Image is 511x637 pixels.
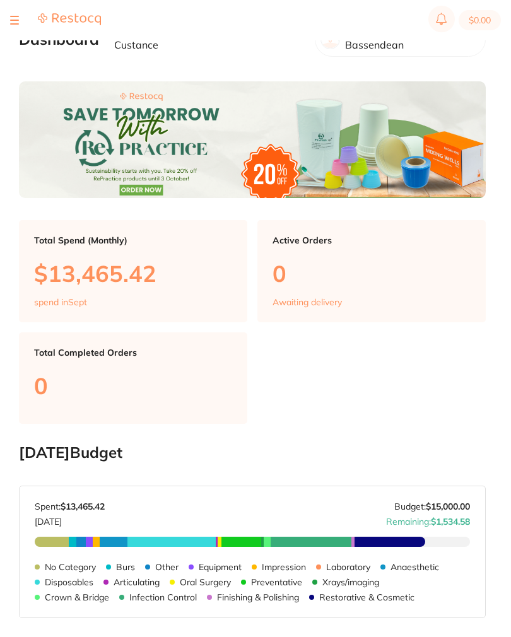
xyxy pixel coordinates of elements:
[391,562,439,572] p: Anaesthetic
[257,220,486,322] a: Active Orders0Awaiting delivery
[386,511,470,527] p: Remaining:
[273,297,342,307] p: Awaiting delivery
[431,516,470,527] strong: $1,534.58
[35,511,105,527] p: [DATE]
[114,577,160,587] p: Articulating
[19,444,486,462] h2: [DATE] Budget
[19,31,99,49] h2: Dashboard
[19,220,247,322] a: Total Spend (Monthly)$13,465.42spend inSept
[45,577,93,587] p: Disposables
[426,501,470,512] strong: $15,000.00
[180,577,231,587] p: Oral Surgery
[394,501,470,511] p: Budget:
[35,501,105,511] p: Spent:
[199,562,242,572] p: Equipment
[251,577,302,587] p: Preventative
[114,28,305,51] p: Welcome back, [PERSON_NAME] Custance
[45,592,109,602] p: Crown & Bridge
[273,235,471,245] p: Active Orders
[19,81,486,198] img: Dashboard
[116,562,135,572] p: Burs
[34,348,232,358] p: Total Completed Orders
[34,235,232,245] p: Total Spend (Monthly)
[129,592,197,602] p: Infection Control
[326,562,370,572] p: Laboratory
[34,260,232,286] p: $13,465.42
[45,562,96,572] p: No Category
[459,10,501,30] button: $0.00
[61,501,105,512] strong: $13,465.42
[345,28,475,51] p: Absolute Smiles Bassendean
[38,13,101,26] img: Restocq Logo
[34,297,87,307] p: spend in Sept
[262,562,306,572] p: Impression
[319,592,414,602] p: Restorative & Cosmetic
[217,592,299,602] p: Finishing & Polishing
[34,373,232,399] p: 0
[155,562,179,572] p: Other
[19,332,247,424] a: Total Completed Orders0
[273,260,471,286] p: 0
[322,577,379,587] p: Xrays/imaging
[38,13,101,28] a: Restocq Logo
